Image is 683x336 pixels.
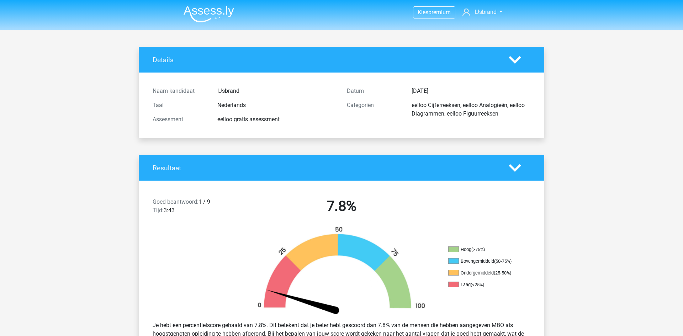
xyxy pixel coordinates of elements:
[428,9,451,16] span: premium
[413,7,455,17] a: Kiespremium
[212,101,341,110] div: Nederlands
[460,8,505,16] a: IJsbrand
[448,270,519,276] li: Ondergemiddeld
[471,247,485,252] div: (>75%)
[406,101,536,118] div: eelloo Cijferreeksen, eelloo Analogieën, eelloo Diagrammen, eelloo Figuurreeksen
[448,246,519,253] li: Hoog
[250,198,433,215] h2: 7.8%
[494,258,512,264] div: (50-75%)
[153,164,498,172] h4: Resultaat
[147,101,212,110] div: Taal
[147,87,212,95] div: Naam kandidaat
[153,198,198,205] span: Goed beantwoord:
[494,270,511,276] div: (25-50%)
[341,87,406,95] div: Datum
[212,115,341,124] div: eelloo gratis assessment
[153,56,498,64] h4: Details
[212,87,341,95] div: IJsbrand
[418,9,428,16] span: Kies
[448,282,519,288] li: Laag
[147,198,244,218] div: 1 / 9 3:43
[471,282,484,287] div: (<25%)
[341,101,406,118] div: Categoriën
[406,87,536,95] div: [DATE]
[147,115,212,124] div: Assessment
[245,226,438,315] img: 8.66b8c27158b8.png
[475,9,497,15] span: IJsbrand
[153,207,164,214] span: Tijd:
[448,258,519,265] li: Bovengemiddeld
[184,6,234,22] img: Assessly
